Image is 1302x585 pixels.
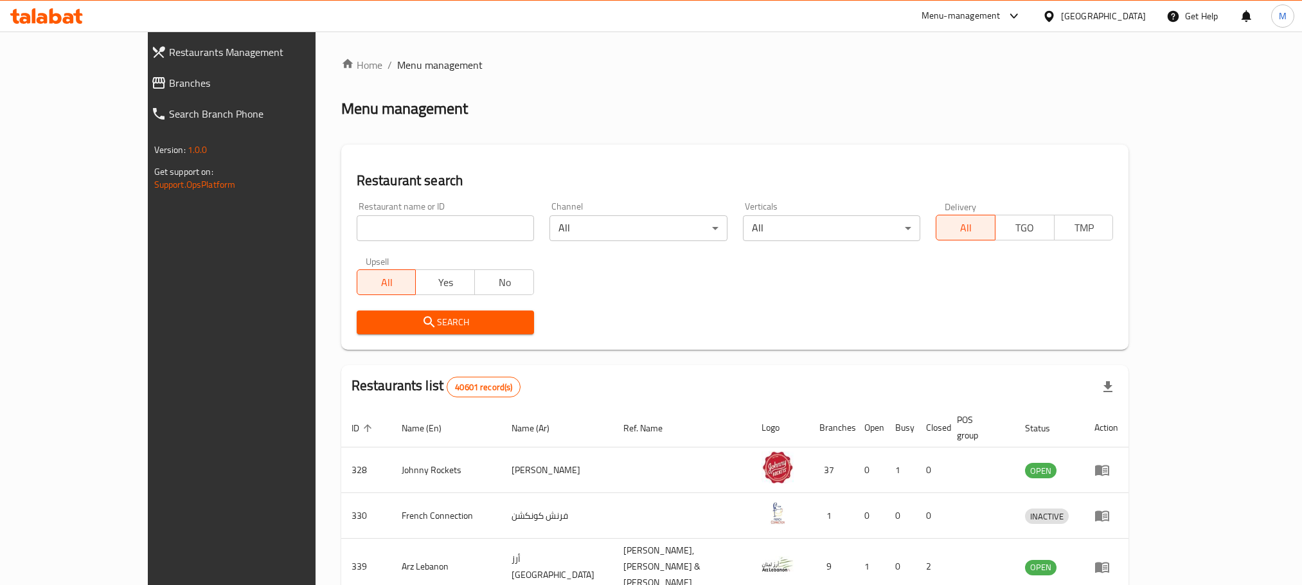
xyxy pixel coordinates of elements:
th: Closed [916,408,947,447]
img: Johnny Rockets [762,451,794,483]
td: 0 [916,447,947,493]
td: French Connection [391,493,502,539]
button: TGO [995,215,1055,240]
span: POS group [957,412,1000,443]
div: Export file [1092,372,1123,402]
label: Delivery [945,202,977,211]
span: M [1279,9,1287,23]
span: 1.0.0 [188,141,208,158]
button: Yes [415,269,475,295]
span: No [480,273,529,292]
button: TMP [1054,215,1114,240]
h2: Restaurant search [357,171,1114,190]
div: All [549,215,727,241]
label: Upsell [366,256,389,265]
span: Name (Ar) [512,420,566,436]
div: Menu [1094,508,1118,523]
span: TMP [1060,219,1109,237]
td: 1 [809,493,854,539]
td: 0 [885,493,916,539]
span: ID [352,420,376,436]
span: INACTIVE [1025,509,1069,524]
div: Menu-management [922,8,1001,24]
span: OPEN [1025,560,1057,575]
button: Search [357,310,534,334]
th: Branches [809,408,854,447]
span: Menu management [397,57,483,73]
div: All [743,215,920,241]
h2: Restaurants list [352,376,521,397]
li: / [388,57,392,73]
img: Arz Lebanon [762,548,794,580]
span: TGO [1001,219,1049,237]
div: [GEOGRAPHIC_DATA] [1061,9,1146,23]
div: OPEN [1025,463,1057,478]
div: Total records count [447,377,521,397]
td: 0 [854,447,885,493]
span: Ref. Name [623,420,679,436]
td: 0 [854,493,885,539]
span: 40601 record(s) [447,381,520,393]
div: Menu [1094,559,1118,575]
button: All [936,215,995,240]
div: Menu [1094,462,1118,478]
img: French Connection [762,497,794,529]
td: 0 [916,493,947,539]
span: Version: [154,141,186,158]
td: 37 [809,447,854,493]
th: Logo [751,408,809,447]
span: Branches [169,75,355,91]
td: Johnny Rockets [391,447,502,493]
span: Status [1025,420,1067,436]
span: Name (En) [402,420,458,436]
input: Search for restaurant name or ID.. [357,215,534,241]
span: Restaurants Management [169,44,355,60]
span: Yes [421,273,470,292]
nav: breadcrumb [341,57,1129,73]
a: Branches [141,67,365,98]
span: Get support on: [154,163,213,180]
button: All [357,269,416,295]
span: OPEN [1025,464,1057,478]
a: Restaurants Management [141,37,365,67]
td: [PERSON_NAME] [501,447,613,493]
button: No [474,269,534,295]
a: Search Branch Phone [141,98,365,129]
span: Search Branch Phone [169,106,355,122]
td: 1 [885,447,916,493]
td: 328 [341,447,391,493]
span: All [362,273,411,292]
a: Support.OpsPlatform [154,176,236,193]
span: Search [367,314,524,330]
td: 330 [341,493,391,539]
span: All [941,219,990,237]
h2: Menu management [341,98,468,119]
td: فرنش كونكشن [501,493,613,539]
th: Open [854,408,885,447]
th: Busy [885,408,916,447]
th: Action [1084,408,1128,447]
